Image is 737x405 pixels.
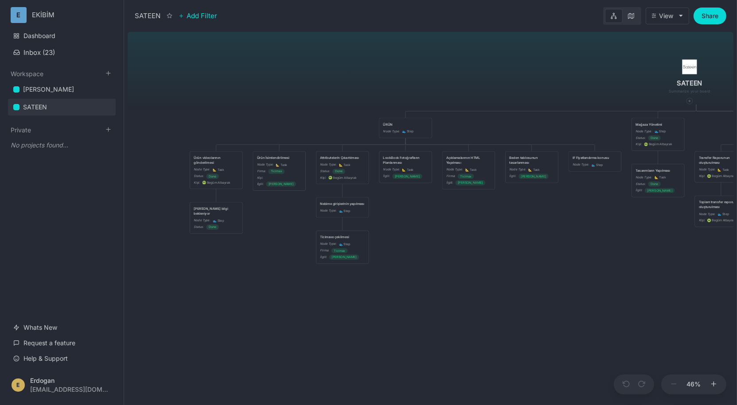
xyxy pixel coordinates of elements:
[339,242,351,247] span: Step
[8,335,116,351] a: Request a feature
[8,81,116,98] a: [PERSON_NAME]
[699,212,715,216] div: Node Type :
[8,137,116,153] div: No projects found...
[194,155,238,165] div: Ürün videolarının gönderilmesi
[135,11,160,21] div: SATEEN
[383,174,390,178] div: İlgili :
[209,174,216,179] span: Done
[8,99,116,116] a: SATEEN
[505,151,558,183] div: Beden tablosunun tasarlanmasıNode Type:📐Taskİlgili:[PERSON_NAME]
[339,162,351,167] span: Task
[528,168,533,172] i: 📐
[632,164,685,197] div: Tasarımların YapılmasıNode Type:📐TaskStatus:Doneİlgili:[PERSON_NAME]
[257,162,273,167] div: Node Type :
[442,151,495,189] div: Açıklamalarının HTML YapılmasıNode Type:📐TaskFirma:Ticimaxİlgili:[PERSON_NAME]
[8,372,116,398] button: EErdogan[EMAIL_ADDRESS][DOMAIN_NAME]
[446,174,455,178] div: Firma :
[213,167,224,172] span: Task
[257,181,264,186] div: İlgili :
[194,206,238,216] div: [PERSON_NAME] bilgi bekleniyor
[331,255,357,260] span: [PERSON_NAME]
[276,163,281,167] i: 📐
[718,212,729,216] span: Step
[636,135,646,140] div: Status :
[646,8,689,24] button: View
[23,84,74,95] div: [PERSON_NAME]
[12,378,25,392] div: E
[655,175,666,180] span: Task
[11,7,27,23] div: E
[592,162,603,167] span: Step
[32,11,99,19] div: EKİBİM
[402,168,407,172] i: 📐
[718,212,722,216] i: 👟
[573,155,617,160] div: IF Fiyatlandırma konusu
[699,174,705,178] div: Kişi :
[339,209,344,213] i: 👟
[649,142,672,147] div: Begüm Albayrak
[402,167,413,172] span: Task
[11,7,113,23] button: EEKİBİM
[257,169,266,174] div: Firma :
[446,167,463,172] div: Node Type :
[383,122,428,127] div: ÜRÜN
[194,167,210,172] div: Node Type :
[30,377,108,384] div: Erdogan
[339,163,344,167] i: 📐
[11,126,31,134] button: Private
[636,168,680,173] div: Tasarımların Yapılması
[334,248,345,253] span: Ticimax
[718,168,722,172] i: 📐
[465,168,470,172] i: 📐
[707,219,711,222] div: BA
[320,248,329,253] div: Firma :
[30,386,108,393] div: [EMAIL_ADDRESS][DOMAIN_NAME]
[573,162,589,167] div: Node Type :
[316,151,369,184] div: Attributelerin ÇıkartılmasıNode Type:📐TaskStatus:DoneKişi:BABegüm Albayrak
[682,60,697,74] img: icon
[271,169,282,174] span: Ticimax
[320,242,336,247] div: Node Type :
[190,151,243,189] div: Ürün videolarının gönderilmesiNode Type:📐TaskStatus:DoneKişi:BABegüm Albayrak
[203,181,206,184] div: BA
[8,319,116,336] a: Whats New
[316,197,369,218] div: Nebime girişlerinin yapılmasıNode Type:👟Step
[509,155,554,165] div: Beden tablosunun tasarlanması
[23,102,47,112] div: SATEEN
[379,151,432,183] div: LookBook Fotoğrafların PlanlanmasıNode Type:📐Taskİlgili:[PERSON_NAME]
[636,142,642,147] div: Kişi :
[253,151,306,191] div: Ürün İsimlendirilmesiNode Type:📐TaskFirma:TicimaxKişi:İlgili:[PERSON_NAME]
[651,181,658,186] span: Done
[509,174,516,178] div: İlgili :
[383,167,400,172] div: Node Type :
[395,174,420,179] span: [PERSON_NAME]
[179,11,217,21] button: Add Filter
[402,129,413,134] span: Step
[636,122,680,127] div: Mağaza Yönetimi
[320,162,336,167] div: Node Type :
[8,78,116,119] div: Workspace
[699,167,715,172] div: Node Type :
[659,12,673,19] div: View
[194,180,200,185] div: Kişi :
[8,45,116,60] button: Inbox (23)
[642,46,737,104] div: icon
[339,242,344,246] i: 👟
[8,27,116,44] a: Dashboard
[328,176,332,179] div: BA
[320,155,365,160] div: Attributelerin Çıkartılması
[194,224,204,229] div: Status :
[8,135,116,156] div: Private
[636,129,652,134] div: Node Type :
[568,151,621,172] div: IF Fiyatlandırma konusuNode Type:👟Step
[257,155,302,160] div: Ürün İsimlendirilmesi
[712,174,735,178] div: Begüm Albayrak
[320,255,327,259] div: İlgili :
[636,175,652,180] div: Node Type :
[402,130,407,134] i: 👟
[383,155,428,165] div: LookBook Fotoğrafların Planlanması
[636,188,642,193] div: İlgili :
[333,175,357,180] div: Begüm Albayrak
[320,175,326,180] div: Kişi :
